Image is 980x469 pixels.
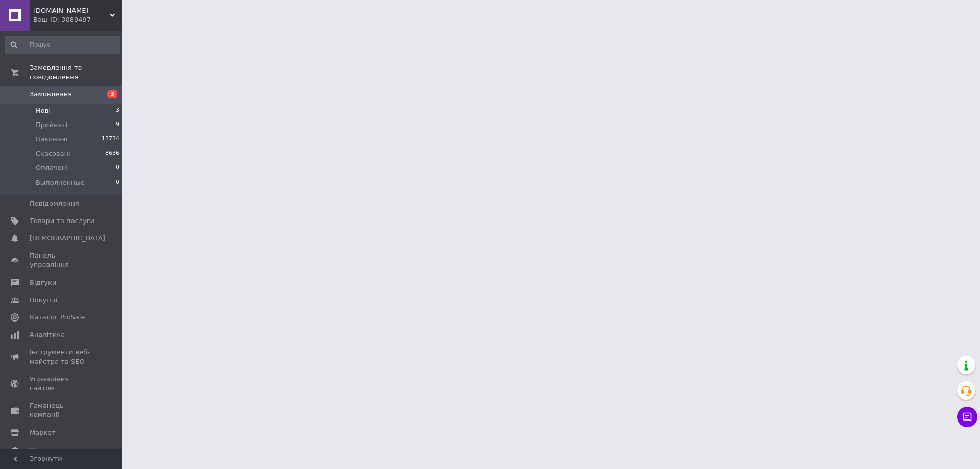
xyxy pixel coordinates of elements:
[30,278,56,287] span: Відгуки
[30,428,56,437] span: Маркет
[36,149,70,158] span: Скасовані
[116,163,119,172] span: 0
[30,234,105,243] span: [DEMOGRAPHIC_DATA]
[107,90,117,98] span: 3
[30,446,82,455] span: Налаштування
[36,178,85,187] span: Выполненные
[36,120,67,130] span: Прийняті
[116,106,119,115] span: 3
[30,251,94,269] span: Панель управління
[957,407,977,427] button: Чат з покупцем
[30,375,94,393] span: Управління сайтом
[30,199,79,208] span: Повідомлення
[105,149,119,158] span: 8636
[36,163,68,172] span: Оплачені
[30,90,72,99] span: Замовлення
[30,295,57,305] span: Покупці
[30,63,122,82] span: Замовлення та повідомлення
[30,330,65,339] span: Аналітика
[36,106,51,115] span: Нові
[30,348,94,366] span: Інструменти веб-майстра та SEO
[30,401,94,419] span: Гаманець компанії
[30,216,94,226] span: Товари та послуги
[116,178,119,187] span: 0
[30,313,85,322] span: Каталог ProSale
[116,120,119,130] span: 9
[33,15,122,24] div: Ваш ID: 3089497
[5,36,120,54] input: Пошук
[36,135,67,144] span: Виконані
[102,135,119,144] span: 13734
[33,6,110,15] span: sigma-market.com.ua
